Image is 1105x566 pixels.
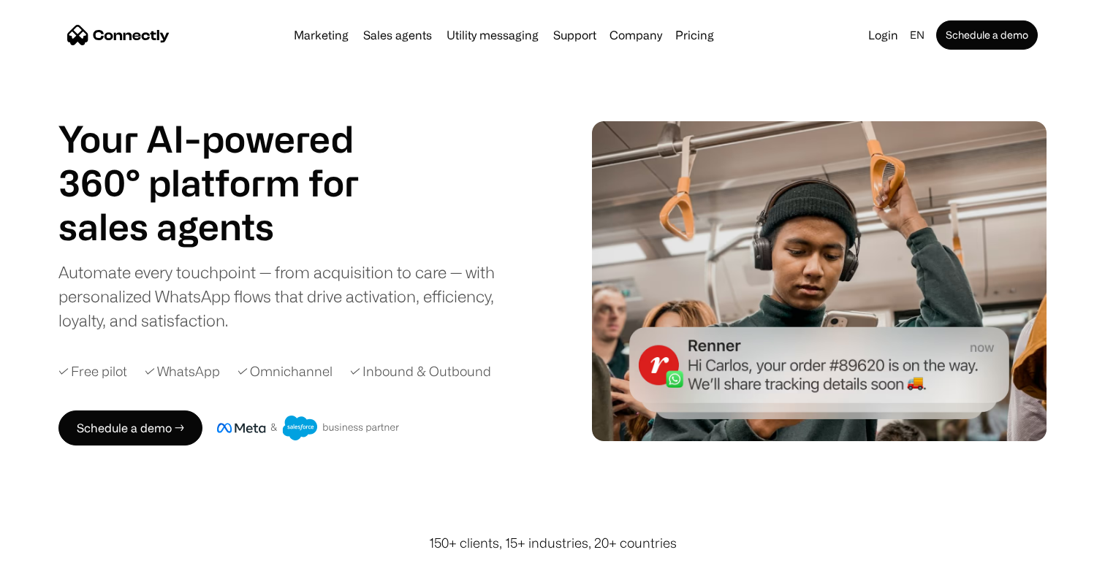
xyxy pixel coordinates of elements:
div: en [904,25,933,45]
h1: sales agents [58,204,395,248]
div: carousel [58,204,395,248]
div: Company [605,25,667,45]
div: 1 of 4 [58,204,395,248]
div: Automate every touchpoint — from acquisition to care — with personalized WhatsApp flows that driv... [58,260,519,332]
a: Schedule a demo → [58,410,202,445]
ul: Language list [29,540,88,561]
div: 150+ clients, 15+ industries, 20+ countries [429,533,677,553]
a: Support [547,29,602,41]
a: Schedule a demo [936,20,1038,50]
a: home [67,24,170,46]
div: ✓ Free pilot [58,362,127,381]
aside: Language selected: English [15,539,88,561]
div: Company [610,25,662,45]
a: Marketing [288,29,354,41]
a: Utility messaging [441,29,544,41]
h1: Your AI-powered 360° platform for [58,117,395,204]
div: en [910,25,924,45]
div: ✓ Inbound & Outbound [350,362,491,381]
a: Sales agents [357,29,438,41]
a: Login [862,25,904,45]
img: Meta and Salesforce business partner badge. [217,416,400,440]
div: ✓ Omnichannel [238,362,333,381]
div: ✓ WhatsApp [145,362,220,381]
a: Pricing [669,29,720,41]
